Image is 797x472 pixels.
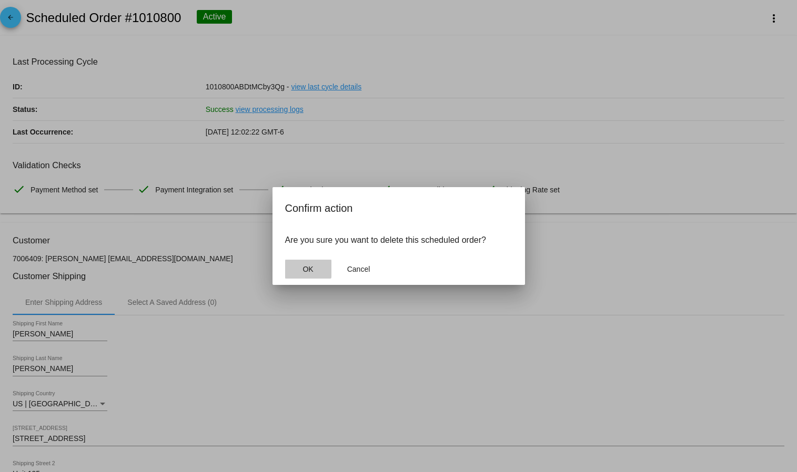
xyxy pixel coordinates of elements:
span: OK [302,265,313,273]
span: Cancel [347,265,370,273]
button: Close dialog [285,260,331,279]
button: Close dialog [336,260,382,279]
p: Are you sure you want to delete this scheduled order? [285,235,512,245]
h2: Confirm action [285,200,512,217]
